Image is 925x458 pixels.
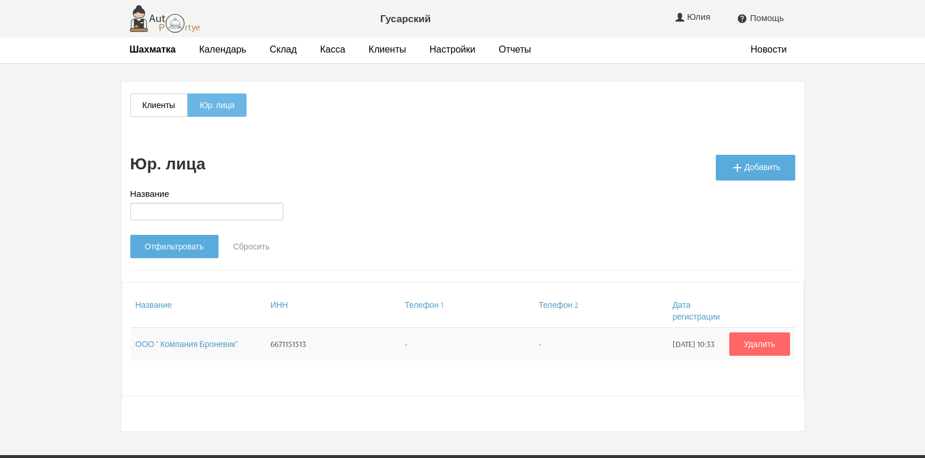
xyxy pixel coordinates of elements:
label: Название [130,188,169,200]
a: Удалить [729,332,789,356]
h2: Юр. лица [130,155,206,173]
a: Касса [320,43,345,55]
span: Юлия [687,12,713,22]
a: Дата регистрации [673,300,720,322]
a: Название [136,300,172,310]
strong: Шахматка [130,43,176,55]
td: - [400,327,534,360]
a: Телефон 1 [405,300,444,310]
a: Настройки [429,43,475,55]
a: Календарь [199,43,247,55]
span: Помощь [750,13,784,23]
a: ООО " Компания Броневик" [136,339,238,349]
a: ИНН [271,300,288,310]
a: Шахматка [130,43,176,55]
a: Добавить [716,155,795,181]
a: Клиенты [369,43,406,55]
a: Клиенты [130,93,188,117]
i:  [730,161,744,175]
a: Склад [269,43,296,55]
a: Юр. лица [188,93,247,117]
td: [DATE] 10:33 [668,327,725,360]
a: Сбросить [219,235,284,258]
input: Отфильтровать [130,235,219,258]
td: - [534,327,668,360]
i:  [737,13,747,24]
a: Отчеты [498,43,531,55]
a: Телефон 2 [539,300,578,310]
a: Новости [751,43,787,55]
td: 6671151513 [266,327,400,360]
